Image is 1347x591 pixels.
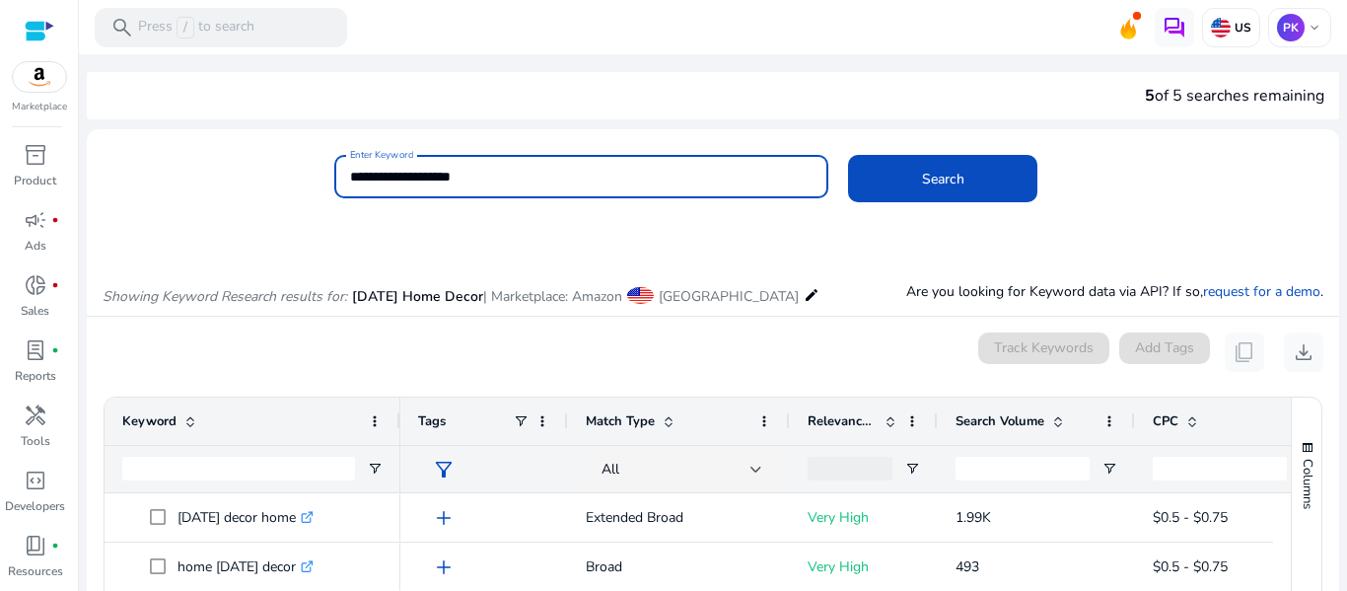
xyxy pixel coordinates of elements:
mat-label: Enter Keyword [350,148,413,162]
span: Search Volume [956,412,1044,430]
button: Open Filter Menu [1101,461,1117,477]
span: fiber_manual_record [51,542,59,550]
p: Product [14,172,56,189]
span: All [602,460,619,479]
span: $0.5 - $0.75 [1153,508,1228,527]
span: 1.99K [956,508,991,527]
p: Press to search [138,17,254,38]
span: Tags [418,412,446,430]
input: CPC Filter Input [1153,457,1287,480]
p: Broad [586,547,772,587]
mat-icon: edit [804,283,819,307]
span: campaign [24,208,47,232]
span: fiber_manual_record [51,346,59,354]
span: CPC [1153,412,1178,430]
input: Keyword Filter Input [122,457,355,480]
p: US [1231,20,1251,36]
input: Search Volume Filter Input [956,457,1090,480]
span: lab_profile [24,338,47,362]
a: request for a demo [1203,282,1320,301]
p: Ads [25,237,46,255]
span: handyman [24,404,47,427]
span: keyboard_arrow_down [1307,20,1322,36]
span: inventory_2 [24,143,47,167]
p: Sales [21,302,49,320]
div: of 5 searches remaining [1145,84,1324,108]
img: amazon.svg [13,62,66,92]
span: code_blocks [24,469,47,492]
p: PK [1277,14,1305,41]
span: add [432,506,456,530]
span: | Marketplace: Amazon [483,287,622,306]
button: Search [848,155,1037,202]
span: filter_alt [432,458,456,481]
button: Open Filter Menu [904,461,920,477]
p: Very High [808,497,920,538]
button: Open Filter Menu [367,461,383,477]
p: home [DATE] decor [177,547,314,587]
span: Search [922,169,964,189]
p: Reports [15,367,56,385]
p: Very High [808,547,920,587]
span: [DATE] Home Decor [352,287,483,306]
p: Are you looking for Keyword data via API? If so, . [906,281,1323,302]
p: Developers [5,497,65,515]
i: Showing Keyword Research results for: [103,287,347,306]
p: Resources [8,562,63,580]
span: Match Type [586,412,655,430]
p: Marketplace [12,100,67,114]
span: search [110,16,134,39]
button: download [1284,332,1323,372]
span: $0.5 - $0.75 [1153,557,1228,576]
span: Keyword [122,412,177,430]
span: 493 [956,557,979,576]
span: fiber_manual_record [51,281,59,289]
p: Tools [21,432,50,450]
span: book_4 [24,534,47,557]
span: / [177,17,194,38]
p: [DATE] decor home [177,497,314,538]
img: us.svg [1211,18,1231,37]
span: download [1292,340,1315,364]
span: Columns [1299,459,1316,509]
span: add [432,555,456,579]
span: [GEOGRAPHIC_DATA] [659,287,799,306]
span: donut_small [24,273,47,297]
p: Extended Broad [586,497,772,538]
span: Relevance Score [808,412,877,430]
span: fiber_manual_record [51,216,59,224]
span: 5 [1145,85,1155,107]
